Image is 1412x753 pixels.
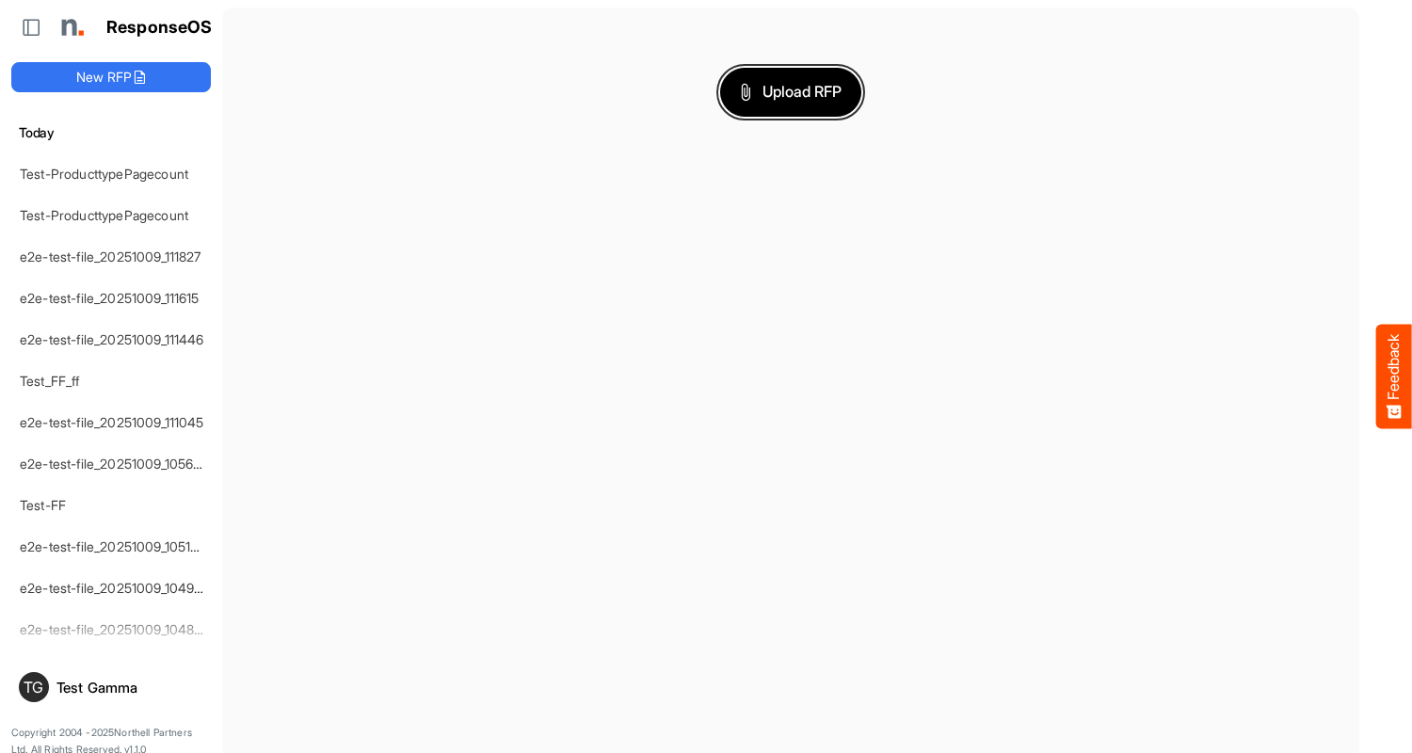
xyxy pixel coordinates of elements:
[20,207,188,223] a: Test-ProducttypePagecount
[20,248,201,264] a: e2e-test-file_20251009_111827
[740,80,842,104] span: Upload RFP
[56,681,203,695] div: Test Gamma
[24,680,43,695] span: TG
[11,62,211,92] button: New RFP
[1376,325,1412,429] button: Feedback
[11,122,211,143] h6: Today
[720,68,861,117] button: Upload RFP
[106,18,213,38] h1: ResponseOS
[20,331,204,347] a: e2e-test-file_20251009_111446
[20,166,188,182] a: Test-ProducttypePagecount
[20,580,210,596] a: e2e-test-file_20251009_104933
[20,497,66,513] a: Test-FF
[20,290,200,306] a: e2e-test-file_20251009_111615
[20,456,210,472] a: e2e-test-file_20251009_105602
[52,8,89,46] img: Northell
[20,373,80,389] a: Test_FF_ff
[20,538,206,554] a: e2e-test-file_20251009_105129
[20,414,204,430] a: e2e-test-file_20251009_111045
